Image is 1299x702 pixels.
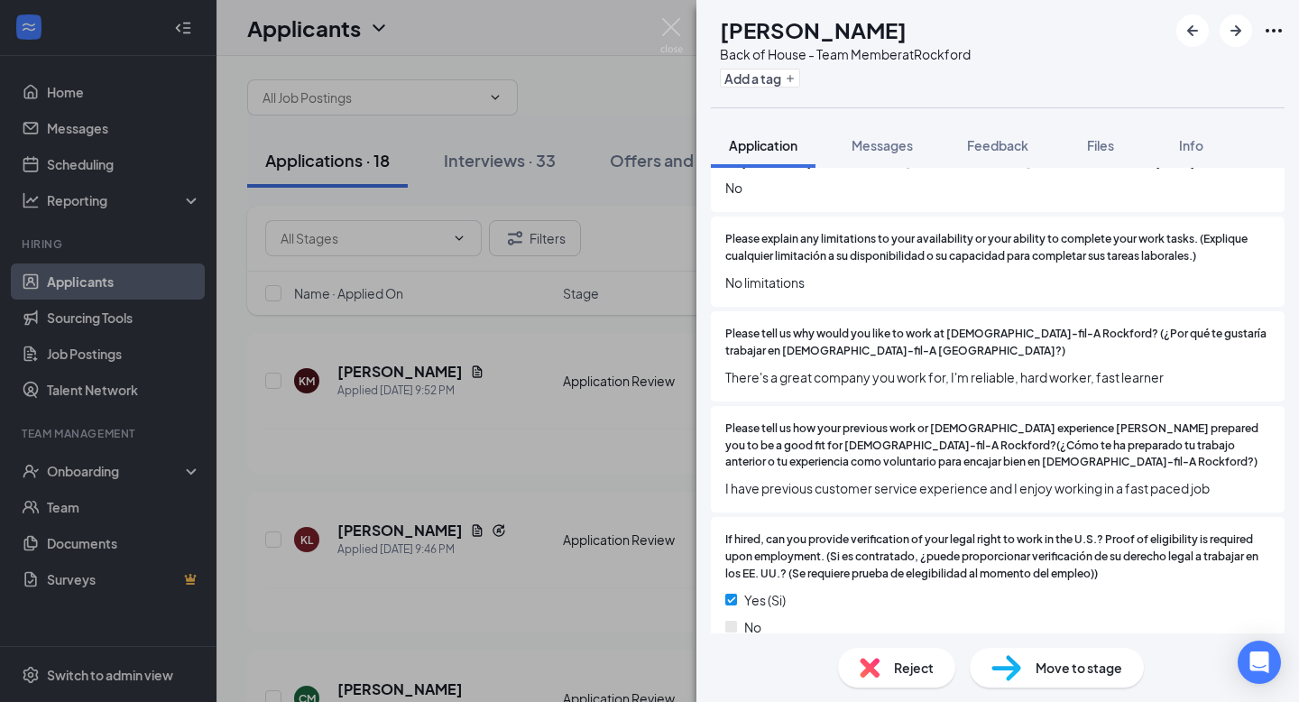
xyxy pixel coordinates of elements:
span: No [725,178,1270,198]
svg: ArrowRight [1225,20,1247,42]
svg: Plus [785,73,796,84]
div: Open Intercom Messenger [1238,641,1281,684]
svg: ArrowLeftNew [1182,20,1203,42]
span: No limitations [725,272,1270,292]
svg: Ellipses [1263,20,1285,42]
span: Reject [894,658,934,678]
span: Feedback [967,137,1028,153]
button: ArrowLeftNew [1176,14,1209,47]
button: PlusAdd a tag [720,69,800,88]
h1: [PERSON_NAME] [720,14,907,45]
span: No [744,617,761,637]
span: Info [1179,137,1203,153]
span: Please explain any limitations to your availability or your ability to complete your work tasks. ... [725,231,1270,265]
span: If hired, can you provide verification of your legal right to work in the U.S.? Proof of eligibil... [725,531,1270,583]
span: I have previous customer service experience and I enjoy working in a fast paced job [725,478,1270,498]
span: There's a great company you work for, I'm reliable, hard worker, fast learner [725,367,1270,387]
div: Back of House - Team Member at Rockford [720,45,971,63]
span: Application [729,137,797,153]
span: Move to stage [1036,658,1122,678]
span: Please tell us how your previous work or [DEMOGRAPHIC_DATA] experience [PERSON_NAME] prepared you... [725,420,1270,472]
span: Yes (Si) [744,590,786,610]
span: Messages [852,137,913,153]
span: Please tell us why would you like to work at [DEMOGRAPHIC_DATA]-fil-A Rockford? (¿Por qué te gust... [725,326,1270,360]
span: Files [1087,137,1114,153]
button: ArrowRight [1220,14,1252,47]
